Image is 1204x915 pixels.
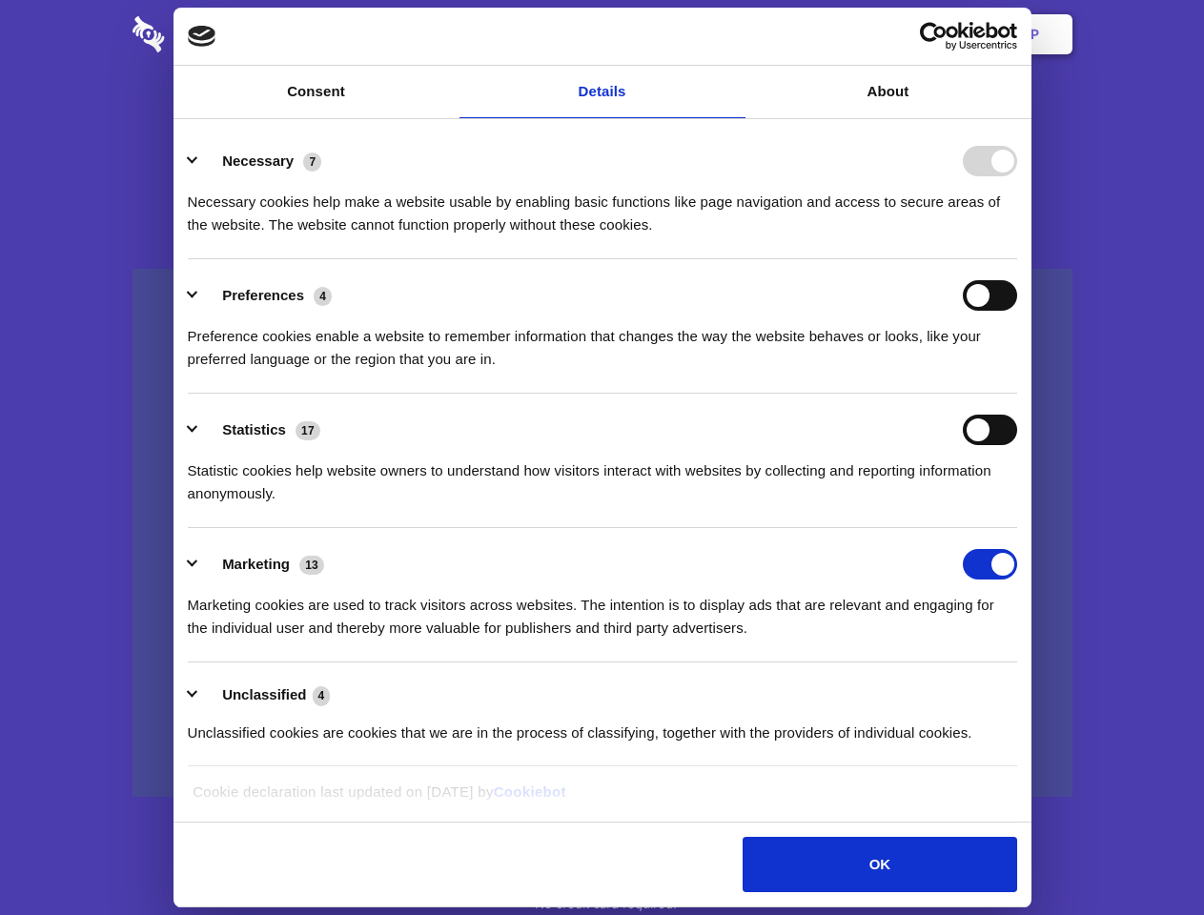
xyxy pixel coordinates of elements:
div: Preference cookies enable a website to remember information that changes the way the website beha... [188,311,1017,371]
div: Marketing cookies are used to track visitors across websites. The intention is to display ads tha... [188,579,1017,640]
a: Cookiebot [494,783,566,800]
h4: Auto-redaction of sensitive data, encrypted data sharing and self-destructing private chats. Shar... [133,173,1072,236]
a: Consent [173,66,459,118]
a: Details [459,66,745,118]
label: Statistics [222,421,286,437]
button: Statistics (17) [188,415,333,445]
div: Necessary cookies help make a website usable by enabling basic functions like page navigation and... [188,176,1017,236]
span: 4 [313,686,331,705]
button: Unclassified (4) [188,683,342,707]
label: Necessary [222,152,294,169]
img: logo-wordmark-white-trans-d4663122ce5f474addd5e946df7df03e33cb6a1c49d2221995e7729f52c070b2.svg [133,16,296,52]
span: 13 [299,556,324,575]
iframe: Drift Widget Chat Controller [1109,820,1181,892]
span: 17 [296,421,320,440]
button: Marketing (13) [188,549,337,579]
button: Necessary (7) [188,146,334,176]
div: Unclassified cookies are cookies that we are in the process of classifying, together with the pro... [188,707,1017,744]
button: OK [743,837,1016,892]
span: 7 [303,152,321,172]
a: Login [865,5,948,64]
label: Marketing [222,556,290,572]
a: Contact [773,5,861,64]
a: Pricing [560,5,643,64]
a: Usercentrics Cookiebot - opens in a new window [850,22,1017,51]
div: Cookie declaration last updated on [DATE] by [178,781,1026,818]
button: Preferences (4) [188,280,344,311]
a: About [745,66,1031,118]
label: Preferences [222,287,304,303]
h1: Eliminate Slack Data Loss. [133,86,1072,154]
span: 4 [314,287,332,306]
a: Wistia video thumbnail [133,269,1072,798]
img: logo [188,26,216,47]
div: Statistic cookies help website owners to understand how visitors interact with websites by collec... [188,445,1017,505]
